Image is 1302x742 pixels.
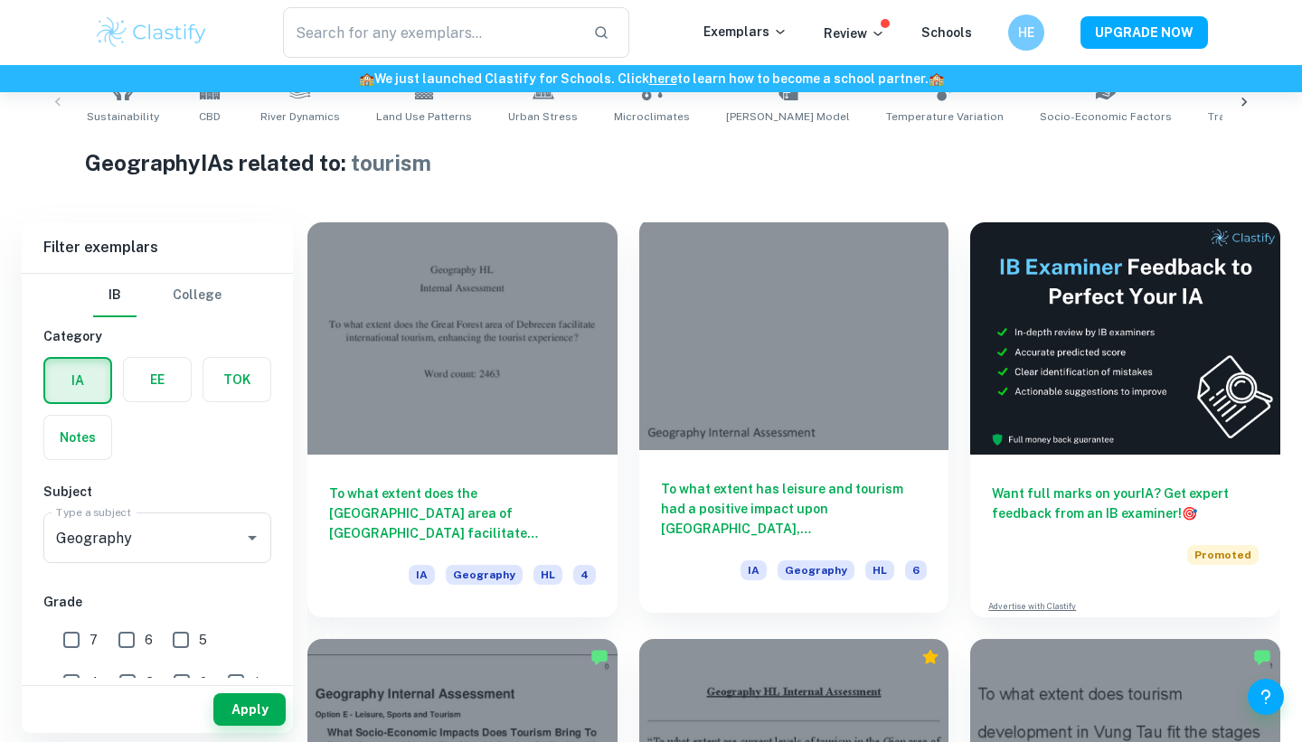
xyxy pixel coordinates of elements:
h6: Subject [43,482,271,502]
img: Thumbnail [970,222,1280,455]
a: To what extent does the [GEOGRAPHIC_DATA] area of [GEOGRAPHIC_DATA] facilitate international tour... [307,222,618,617]
button: College [173,274,222,317]
span: IA [741,560,767,580]
h6: HE [1016,23,1037,42]
span: IA [409,565,435,585]
span: Microclimates [614,108,690,125]
h6: Want full marks on your IA ? Get expert feedback from an IB examiner! [992,484,1259,523]
img: Marked [1253,648,1271,666]
span: 5 [199,630,207,650]
h1: Geography IAs related to: [85,146,1218,179]
button: UPGRADE NOW [1080,16,1208,49]
button: Apply [213,693,286,726]
img: Clastify logo [94,14,209,51]
span: Socio-Economic Factors [1040,108,1172,125]
input: Search for any exemplars... [283,7,579,58]
span: 7 [90,630,98,650]
span: HL [533,565,562,585]
span: CBD [199,108,221,125]
span: [PERSON_NAME] Model [726,108,850,125]
div: Premium [921,648,939,666]
h6: Filter exemplars [22,222,293,273]
span: 4 [573,565,596,585]
span: Traffic Flow [1208,108,1271,125]
button: Help and Feedback [1248,679,1284,715]
a: To what extent has leisure and tourism had a positive impact upon [GEOGRAPHIC_DATA], [GEOGRAPHIC_... [639,222,949,617]
span: River Dynamics [260,108,340,125]
img: Marked [590,648,609,666]
span: HL [865,560,894,580]
p: Review [824,23,885,43]
button: TOK [203,358,270,401]
h6: We just launched Clastify for Schools. Click to learn how to become a school partner. [4,69,1298,89]
a: Want full marks on yourIA? Get expert feedback from an IB examiner!PromotedAdvertise with Clastify [970,222,1280,617]
h6: Category [43,326,271,346]
button: IA [45,359,110,402]
button: HE [1008,14,1044,51]
span: tourism [351,150,431,175]
span: Temperature Variation [886,108,1004,125]
a: here [649,71,677,86]
span: Geography [778,560,854,580]
button: IB [93,274,137,317]
span: 🏫 [359,71,374,86]
a: Advertise with Clastify [988,600,1076,613]
span: 3 [146,672,154,692]
h6: To what extent has leisure and tourism had a positive impact upon [GEOGRAPHIC_DATA], [GEOGRAPHIC_... [661,479,928,539]
button: Open [240,525,265,550]
span: Urban Stress [508,108,578,125]
span: Promoted [1187,545,1259,565]
span: 🎯 [1182,506,1197,521]
span: 6 [905,560,927,580]
button: EE [124,358,191,401]
span: Sustainability [87,108,159,125]
h6: To what extent does the [GEOGRAPHIC_DATA] area of [GEOGRAPHIC_DATA] facilitate international tour... [329,484,596,543]
span: 2 [200,672,207,692]
span: Geography [446,565,523,585]
span: Land Use Patterns [376,108,472,125]
p: Exemplars [703,22,788,42]
span: 🏫 [929,71,944,86]
span: 1 [254,672,259,692]
label: Type a subject [56,504,131,520]
div: Filter type choice [93,274,222,317]
button: Notes [44,416,111,459]
h6: Grade [43,592,271,612]
span: 4 [90,672,99,692]
a: Schools [921,25,972,40]
span: 6 [145,630,153,650]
